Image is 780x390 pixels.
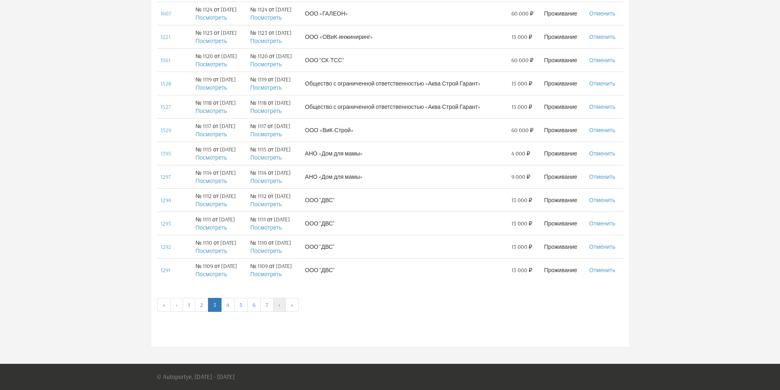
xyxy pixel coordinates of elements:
[302,142,509,165] td: АНО «Дом для мамы»
[302,258,509,282] td: ООО "ДВС"
[161,196,171,204] a: 1294
[250,224,282,231] a: Посмотреть
[247,142,302,165] td: № 1115 от [DATE]
[183,298,195,312] a: 1
[589,150,615,157] a: Отменить
[157,298,171,312] a: «
[511,79,532,88] span: 15 000 ₽
[302,72,509,95] td: Общество с ограниченной ответственностью «Аква-Строй Гарант»
[221,298,235,312] a: 4
[192,235,247,258] td: № 1110 от [DATE]
[161,243,171,250] a: 1292
[247,95,302,118] td: № 1118 от [DATE]
[589,80,615,87] a: Отменить
[161,150,171,157] a: 1395
[208,298,222,312] a: 3
[247,212,302,235] td: № 1111 от [DATE]
[195,37,227,45] a: Посмотреть
[589,196,615,204] a: Отменить
[247,298,261,312] a: 6
[192,48,247,72] td: № 1120 от [DATE]
[541,258,586,282] td: Проживание
[161,10,171,17] a: 1607
[161,126,171,134] a: 1529
[541,212,586,235] td: Проживание
[247,235,302,258] td: № 1110 от [DATE]
[302,235,509,258] td: ООО "ДВС"
[250,84,282,91] a: Посмотреть
[195,107,227,115] a: Посмотреть
[589,56,615,64] a: Отменить
[302,165,509,188] td: АНО «Дом для мамы»
[195,14,227,21] a: Посмотреть
[250,131,282,138] a: Посмотреть
[247,48,302,72] td: № 1120 от [DATE]
[192,165,247,188] td: № 1114 от [DATE]
[234,298,248,312] a: 5
[250,201,282,208] a: Посмотреть
[273,298,286,312] a: ›
[161,173,171,180] a: 1297
[302,188,509,212] td: ООО "ДВС"
[192,118,247,142] td: № 1117 от [DATE]
[250,177,282,185] a: Посмотреть
[195,61,227,68] a: Посмотреть
[195,201,227,208] a: Посмотреть
[589,243,615,250] a: Отменить
[541,118,586,142] td: Проживание
[511,103,532,111] span: 15 000 ₽
[511,33,532,41] span: 15 000 ₽
[511,173,530,181] span: 9 000 ₽
[302,212,509,235] td: ООО "ДВС"
[192,2,247,25] td: № 1124 от [DATE]
[192,188,247,212] td: № 1112 от [DATE]
[302,2,509,25] td: ООО «ГАЛЕОН»
[195,271,227,278] a: Посмотреть
[192,258,247,282] td: № 1109 от [DATE]
[541,72,586,95] td: Проживание
[302,48,509,72] td: ООО "СК-ТСС"
[541,25,586,48] td: Проживание
[589,220,615,227] a: Отменить
[195,177,227,185] a: Посмотреть
[250,107,282,115] a: Посмотреть
[195,154,227,161] a: Посмотреть
[161,56,170,64] a: 1561
[192,25,247,48] td: № 1123 от [DATE]
[511,149,530,158] span: 4 000 ₽
[250,154,282,161] a: Посмотреть
[161,33,170,41] a: 1221
[589,10,615,17] a: Отменить
[247,165,302,188] td: № 1114 от [DATE]
[511,196,532,204] span: 13 000 ₽
[192,142,247,165] td: № 1115 от [DATE]
[541,165,586,188] td: Проживание
[250,37,282,45] a: Посмотреть
[541,48,586,72] td: Проживание
[247,25,302,48] td: № 1123 от [DATE]
[247,72,302,95] td: № 1119 от [DATE]
[541,188,586,212] td: Проживание
[192,95,247,118] td: № 1118 от [DATE]
[247,258,302,282] td: № 1109 от [DATE]
[247,2,302,25] td: № 1124 от [DATE]
[260,298,274,312] a: 7
[157,364,235,390] p: © Autoportye, [DATE] - [DATE]
[541,142,586,165] td: Проживание
[170,298,183,312] a: ‹
[511,266,532,274] span: 13 000 ₽
[250,14,282,21] a: Посмотреть
[511,243,532,251] span: 13 000 ₽
[195,131,227,138] a: Посмотреть
[195,84,227,91] a: Посмотреть
[511,9,534,18] span: 60 000 ₽
[161,266,170,274] a: 1291
[192,72,247,95] td: № 1119 от [DATE]
[589,33,615,41] a: Отменить
[589,126,615,134] a: Отменить
[161,103,171,110] a: 1527
[302,118,509,142] td: ООО «ВиК-Строй»
[589,103,615,110] a: Отменить
[511,126,534,134] span: 60 000 ₽
[195,298,208,312] a: 2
